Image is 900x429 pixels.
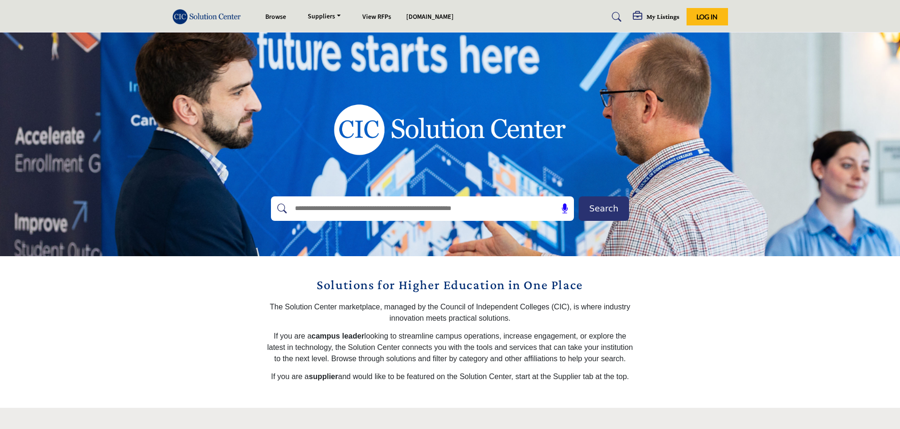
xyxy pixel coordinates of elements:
[271,372,629,380] span: If you are a and would like to be featured on the Solution Center, start at the Supplier tab at t...
[309,372,338,380] strong: supplier
[267,275,634,295] h2: Solutions for Higher Education in One Place
[687,8,728,25] button: Log In
[265,12,286,22] a: Browse
[362,12,391,22] a: View RFPs
[270,303,630,322] span: The Solution Center marketplace, managed by the Council of Independent Colleges (CIC), is where i...
[603,9,628,24] a: Search
[172,9,246,24] img: Site Logo
[301,10,347,24] a: Suppliers
[267,332,633,363] span: If you are a looking to streamline campus operations, increase engagement, or explore the latest ...
[311,332,364,340] strong: campus leader
[696,13,718,21] span: Log In
[589,202,619,215] span: Search
[579,196,629,221] button: Search
[302,68,598,191] img: image
[633,11,679,23] div: My Listings
[646,12,679,21] h5: My Listings
[406,12,454,22] a: [DOMAIN_NAME]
